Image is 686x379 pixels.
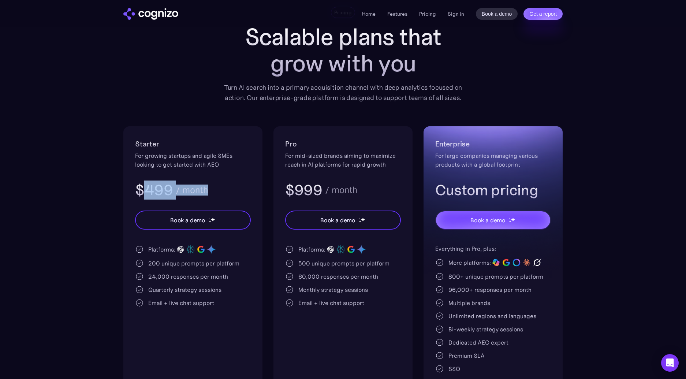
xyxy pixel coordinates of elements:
img: cognizo logo [123,8,178,20]
div: Turn AI search into a primary acquisition channel with deep analytics focused on action. Our ente... [219,82,467,103]
h2: Enterprise [435,138,551,150]
a: Features [387,11,407,17]
div: Dedicated AEO expert [448,338,508,347]
div: For growing startups and agile SMEs looking to get started with AEO [135,151,251,169]
div: Platforms: [298,245,325,254]
div: 200 unique prompts per platform [148,259,239,268]
div: 96,000+ responses per month [448,285,532,294]
div: Book a demo [320,216,355,224]
img: star [209,218,210,219]
h2: Pro [285,138,401,150]
div: 500 unique prompts per platform [298,259,389,268]
a: Sign in [448,10,464,18]
div: 24,000 responses per month [148,272,228,281]
div: Bi-weekly strategy sessions [448,325,523,334]
div: Multiple brands [448,298,490,307]
div: Unlimited regions and languages [448,312,536,320]
div: / month [176,186,208,194]
img: star [209,220,211,223]
img: star [509,220,511,223]
img: star [359,218,360,219]
img: star [511,217,515,222]
img: star [509,218,510,219]
div: For large companies managing various products with a global footprint [435,151,551,169]
a: Book a demostarstarstar [435,211,551,230]
div: Book a demo [170,216,205,224]
div: SSO [448,364,460,373]
a: Pricing [419,11,436,17]
a: home [123,8,178,20]
h2: Starter [135,138,251,150]
div: More platforms: [448,258,491,267]
div: Book a demo [470,216,506,224]
h3: $999 [285,181,322,200]
div: Open Intercom Messenger [661,354,679,372]
div: Everything in Pro, plus: [435,244,551,253]
div: / month [325,186,357,194]
div: For mid-sized brands aiming to maximize reach in AI platforms for rapid growth [285,151,401,169]
a: Home [362,11,376,17]
div: 800+ unique prompts per platform [448,272,543,281]
h3: Custom pricing [435,181,551,200]
div: Email + live chat support [148,298,214,307]
div: Quarterly strategy sessions [148,285,221,294]
img: star [359,220,361,223]
img: star [361,217,365,222]
img: star [210,217,215,222]
div: Platforms: [148,245,175,254]
h1: Scalable plans that grow with you [219,24,467,77]
h3: $499 [135,181,173,200]
a: Book a demo [476,8,518,20]
div: Monthly strategy sessions [298,285,368,294]
div: Premium SLA [448,351,485,360]
a: Get a report [523,8,563,20]
div: 60,000 responses per month [298,272,378,281]
div: Email + live chat support [298,298,364,307]
a: Book a demostarstarstar [285,211,401,230]
a: Book a demostarstarstar [135,211,251,230]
